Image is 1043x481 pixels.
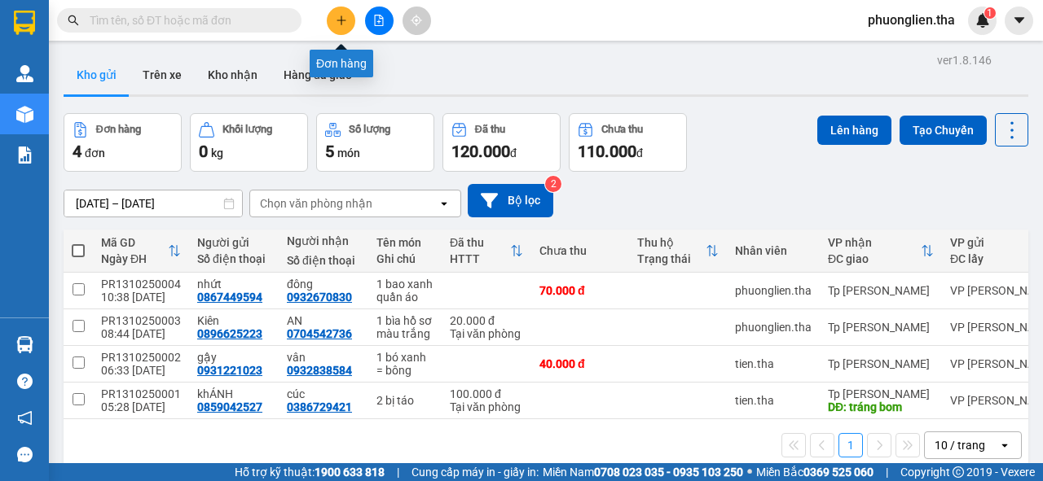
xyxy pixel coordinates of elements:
div: AN [287,314,360,327]
div: Số lượng [349,124,390,135]
div: 1 bao xanh quần áo [376,278,433,304]
div: Đã thu [475,124,505,135]
span: plus [336,15,347,26]
sup: 2 [545,176,561,192]
th: Toggle SortBy [629,230,727,273]
button: file-add [365,7,394,35]
div: Tại văn phòng [450,327,523,340]
th: Toggle SortBy [820,230,942,273]
div: 1 bìa hồ sơ màu trắng [376,314,433,340]
li: (c) 2017 [137,77,224,98]
span: Miền Nam [543,463,743,481]
span: phuonglien.tha [855,10,968,30]
span: 0 [199,142,208,161]
div: Tp [PERSON_NAME] [828,357,934,370]
div: 0867449594 [197,291,262,304]
span: Miền Bắc [756,463,874,481]
span: | [886,463,888,481]
div: 0932838584 [287,364,352,377]
th: Toggle SortBy [442,230,531,273]
strong: 0369 525 060 [803,466,874,479]
div: Đơn hàng [96,124,141,135]
b: Gửi khách hàng [100,24,161,100]
span: đơn [85,146,105,160]
div: Chọn văn phòng nhận [260,195,372,212]
div: Mã GD [101,236,168,249]
span: question-circle [17,374,33,389]
img: logo-vxr [14,11,35,35]
div: khÁNH [197,387,271,400]
span: notification [17,410,33,426]
button: Lên hàng [817,116,891,145]
img: solution-icon [16,146,33,164]
span: đ [510,146,517,160]
img: icon-new-feature [975,13,990,28]
strong: 1900 633 818 [315,466,385,479]
img: logo.jpg [177,20,216,59]
button: Số lượng5món [316,113,434,172]
div: đông [287,278,360,291]
div: 08:44 [DATE] [101,327,181,340]
div: Nhân viên [735,244,812,257]
span: file-add [373,15,385,26]
div: 10:38 [DATE] [101,291,181,304]
input: Tìm tên, số ĐT hoặc mã đơn [90,11,282,29]
div: Số điện thoại [197,252,271,265]
div: Thu hộ [637,236,706,249]
sup: 1 [984,7,996,19]
div: PR1310250001 [101,387,181,400]
div: tien.tha [735,394,812,407]
div: 1 bó xanh = bông [376,351,433,377]
div: Người nhận [287,234,360,247]
div: VP gửi [950,236,1043,249]
div: 0859042527 [197,400,262,413]
div: 05:28 [DATE] [101,400,181,413]
img: warehouse-icon [16,336,33,353]
div: Khối lượng [222,124,272,135]
svg: open [438,197,451,210]
div: cúc [287,387,360,400]
div: ĐC giao [828,252,921,265]
button: Kho nhận [195,55,271,94]
button: Tạo Chuyến [900,116,987,145]
div: vân [287,351,360,364]
div: 2 bị táo [376,394,433,407]
div: 20.000 đ [450,314,523,327]
div: 0896625223 [197,327,262,340]
input: Select a date range. [64,190,242,216]
svg: open [998,439,1011,452]
span: copyright [953,466,964,478]
div: ver 1.8.146 [937,51,992,69]
div: 10 / trang [935,437,985,453]
img: warehouse-icon [16,106,33,123]
span: search [68,15,79,26]
div: nhứt [197,278,271,291]
b: [PERSON_NAME] [20,105,92,181]
div: Tên món [376,236,433,249]
div: DĐ: tráng bom [828,400,934,413]
span: aim [411,15,422,26]
div: Tp [PERSON_NAME] [828,284,934,297]
span: 1 [987,7,992,19]
span: món [337,146,360,160]
div: 0704542736 [287,327,352,340]
button: Khối lượng0kg [190,113,308,172]
span: message [17,447,33,462]
span: 120.000 [451,142,510,161]
th: Toggle SortBy [93,230,189,273]
button: Đã thu120.000đ [442,113,561,172]
div: PR1310250004 [101,278,181,291]
span: Cung cấp máy in - giấy in: [411,463,539,481]
div: VP nhận [828,236,921,249]
div: 40.000 đ [539,357,621,370]
div: PR1310250002 [101,351,181,364]
div: Người gửi [197,236,271,249]
div: ĐC lấy [950,252,1043,265]
span: đ [636,146,643,160]
span: Hỗ trợ kỹ thuật: [235,463,385,481]
button: Kho gửi [64,55,130,94]
div: Ghi chú [376,252,433,265]
span: 5 [325,142,334,161]
span: | [397,463,399,481]
span: kg [211,146,223,160]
